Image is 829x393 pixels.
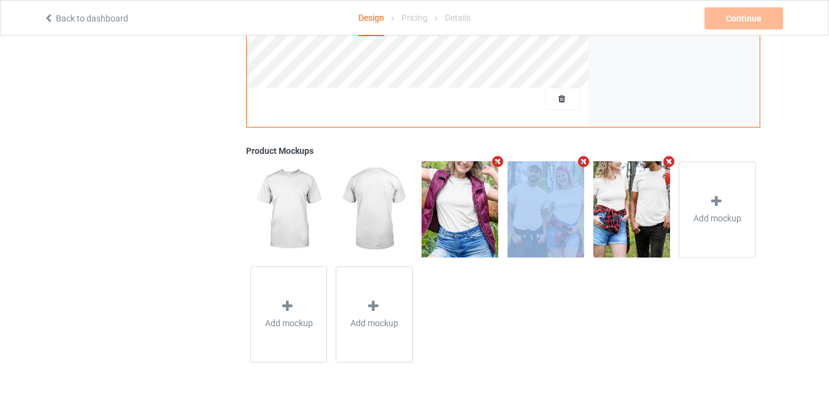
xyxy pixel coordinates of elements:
span: Add mockup [693,212,741,224]
div: Details [445,1,471,35]
div: Product Mockups [246,145,760,157]
i: Remove mockup [576,155,591,168]
i: Remove mockup [490,155,506,168]
img: regular.jpg [336,161,412,257]
img: regular.jpg [507,161,584,257]
div: Add mockup [250,266,328,362]
img: regular.jpg [593,161,670,257]
div: Add mockup [336,266,413,362]
span: Add mockup [350,317,398,329]
a: Back to dashboard [44,13,128,23]
div: Pricing [401,1,428,35]
div: Design [358,1,384,36]
div: Add mockup [679,161,756,258]
img: regular.jpg [250,161,327,257]
i: Remove mockup [661,155,677,168]
img: regular.jpg [422,161,498,257]
span: Add mockup [265,317,313,329]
